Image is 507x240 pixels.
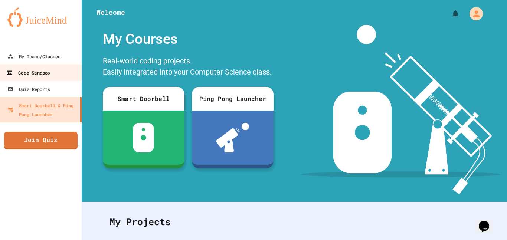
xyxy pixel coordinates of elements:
[103,87,184,111] div: Smart Doorbell
[7,85,50,93] div: Quiz Reports
[476,210,500,233] iframe: chat widget
[133,123,154,152] img: sdb-white.svg
[192,87,274,111] div: Ping Pong Launcher
[7,7,74,27] img: logo-orange.svg
[301,25,500,194] img: banner-image-my-projects.png
[99,53,277,81] div: Real-world coding projects. Easily integrated into your Computer Science class.
[4,132,78,149] a: Join Quiz
[6,68,50,78] div: Code Sandbox
[437,7,462,20] div: My Notifications
[99,25,277,53] div: My Courses
[102,207,487,236] div: My Projects
[7,52,60,61] div: My Teams/Classes
[216,123,249,152] img: ppl-with-ball.png
[7,101,77,119] div: Smart Doorbell & Ping Pong Launcher
[462,5,485,22] div: My Account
